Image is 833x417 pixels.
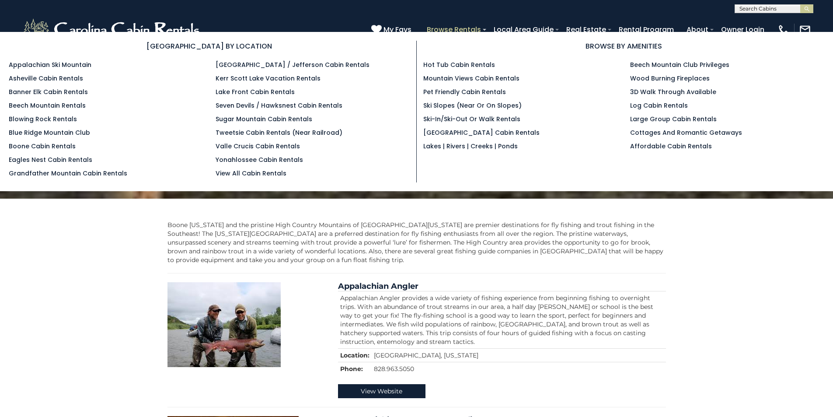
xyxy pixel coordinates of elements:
a: Cottages and Romantic Getaways [630,128,742,137]
a: Rental Program [614,22,678,37]
a: Yonahlossee Cabin Rentals [216,155,303,164]
a: Eagles Nest Cabin Rentals [9,155,92,164]
a: Beech Mountain Club Privileges [630,60,729,69]
a: Pet Friendly Cabin Rentals [423,88,506,96]
a: Hot Tub Cabin Rentals [423,60,495,69]
a: Grandfather Mountain Cabin Rentals [9,169,127,178]
td: [GEOGRAPHIC_DATA], [US_STATE] [372,348,666,362]
p: Boone [US_STATE] and the pristine High Country Mountains of [GEOGRAPHIC_DATA][US_STATE] are premi... [167,221,666,264]
a: 3D Walk Through Available [630,88,716,96]
a: Seven Devils / Hawksnest Cabin Rentals [216,101,342,110]
a: Log Cabin Rentals [630,101,688,110]
a: Owner Login [717,22,769,37]
a: Valle Crucis Cabin Rentals [216,142,300,151]
a: Boone Cabin Rentals [9,142,76,151]
img: Appalachian Angler [167,282,281,367]
img: White-1-2.png [22,17,203,43]
a: Beech Mountain Rentals [9,101,86,110]
a: Ski-in/Ski-Out or Walk Rentals [423,115,520,123]
a: Real Estate [562,22,610,37]
a: About [682,22,713,37]
a: [GEOGRAPHIC_DATA] / Jefferson Cabin Rentals [216,60,369,69]
a: Ski Slopes (Near or On Slopes) [423,101,522,110]
a: Tweetsie Cabin Rentals (Near Railroad) [216,128,342,137]
a: Lake Front Cabin Rentals [216,88,295,96]
a: [GEOGRAPHIC_DATA] Cabin Rentals [423,128,540,137]
td: 828.963.5050 [372,362,666,375]
a: My Favs [371,24,414,35]
a: Mountain Views Cabin Rentals [423,74,519,83]
a: Affordable Cabin Rentals [630,142,712,151]
h3: [GEOGRAPHIC_DATA] BY LOCATION [9,41,410,52]
a: View All Cabin Rentals [216,169,286,178]
a: Kerr Scott Lake Vacation Rentals [216,74,321,83]
strong: Phone: [340,365,363,373]
a: Sugar Mountain Cabin Rentals [216,115,312,123]
td: Appalachian Angler provides a wide variety of fishing experience from beginning fishing to overni... [338,291,666,348]
a: Blue Ridge Mountain Club [9,128,90,137]
a: Blowing Rock Rentals [9,115,77,123]
a: Wood Burning Fireplaces [630,74,710,83]
a: View Website [338,384,425,398]
a: Lakes | Rivers | Creeks | Ponds [423,142,518,151]
a: Appalachian Angler [338,281,418,291]
a: Browse Rentals [422,22,485,37]
h3: BROWSE BY AMENITIES [423,41,825,52]
a: Large Group Cabin Rentals [630,115,717,123]
strong: Location: [340,351,369,359]
a: Asheville Cabin Rentals [9,74,83,83]
a: Appalachian Ski Mountain [9,60,91,69]
a: Banner Elk Cabin Rentals [9,88,88,96]
img: mail-regular-white.png [799,24,811,36]
a: Local Area Guide [489,22,558,37]
span: My Favs [383,24,411,35]
img: phone-regular-white.png [777,24,790,36]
